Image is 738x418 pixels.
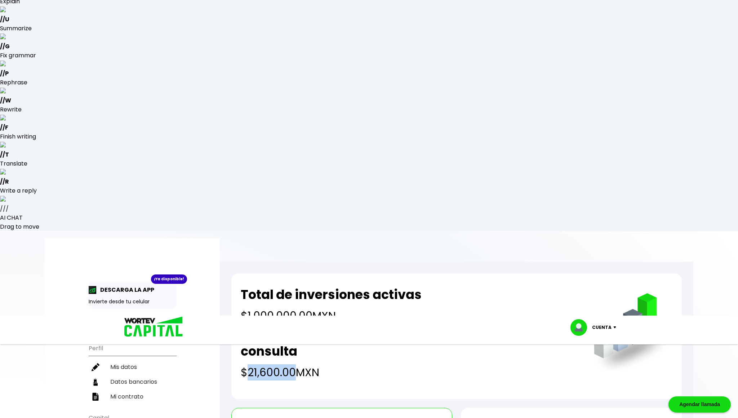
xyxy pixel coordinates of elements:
[668,396,731,413] div: Agendar llamada
[89,340,176,404] ul: Perfil
[591,293,672,375] img: grafica.516fef24.png
[92,393,99,401] img: contrato-icon.f2db500c.svg
[241,364,579,380] h4: $21,600.00 MXN
[612,326,621,329] img: icon-down
[241,308,422,324] h4: $1,000,000.00 MXN
[89,286,97,294] img: app-icon
[89,298,176,305] p: Invierte desde tu celular
[89,360,176,374] a: Mis datos
[241,287,422,302] h2: Total de inversiones activas
[89,389,176,404] a: Mi contrato
[89,374,176,389] a: Datos bancarios
[97,285,154,294] p: DESCARGA LA APP
[92,378,99,386] img: datos-icon.10cf9172.svg
[592,322,612,333] p: Cuenta
[241,330,579,358] h2: Total de rendimientos recibidos en tu mes de consulta
[117,316,186,339] img: logo_wortev_capital
[92,363,99,371] img: editar-icon.952d3147.svg
[151,274,187,284] div: ¡Ya disponible!
[570,319,592,336] img: profile-image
